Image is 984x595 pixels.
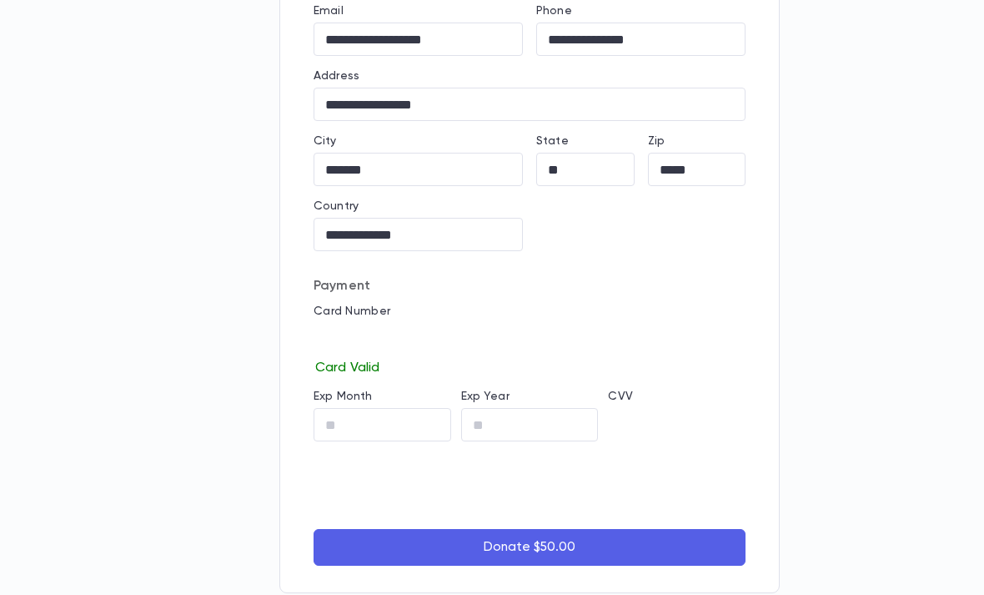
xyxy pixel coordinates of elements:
[648,134,665,148] label: Zip
[314,390,372,403] label: Exp Month
[314,69,359,83] label: Address
[608,390,746,403] p: CVV
[314,305,746,318] p: Card Number
[314,356,746,376] p: Card Valid
[536,134,569,148] label: State
[314,199,359,213] label: Country
[314,134,337,148] label: City
[536,4,572,18] label: Phone
[314,323,746,356] iframe: card
[314,4,344,18] label: Email
[461,390,510,403] label: Exp Year
[314,278,746,295] p: Payment
[608,408,746,441] iframe: cvv
[314,529,746,566] button: Donate $50.00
